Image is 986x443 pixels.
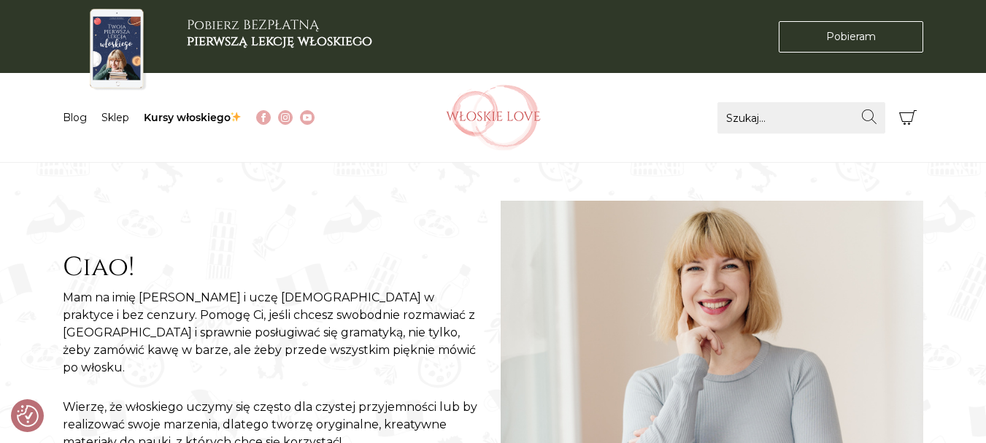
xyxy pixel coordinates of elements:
[717,102,885,134] input: Szukaj...
[63,289,486,377] p: Mam na imię [PERSON_NAME] i uczę [DEMOGRAPHIC_DATA] w praktyce i bez cenzury. Pomogę Ci, jeśli ch...
[63,111,87,124] a: Blog
[187,18,372,49] h3: Pobierz BEZPŁATNĄ
[17,405,39,427] button: Preferencje co do zgód
[779,21,923,53] a: Pobieram
[187,32,372,50] b: pierwszą lekcję włoskiego
[144,111,242,124] a: Kursy włoskiego
[893,102,924,134] button: Koszyk
[17,405,39,427] img: Revisit consent button
[826,29,876,45] span: Pobieram
[63,252,486,283] h2: Ciao!
[231,112,241,122] img: ✨
[446,85,541,150] img: Włoskielove
[101,111,129,124] a: Sklep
